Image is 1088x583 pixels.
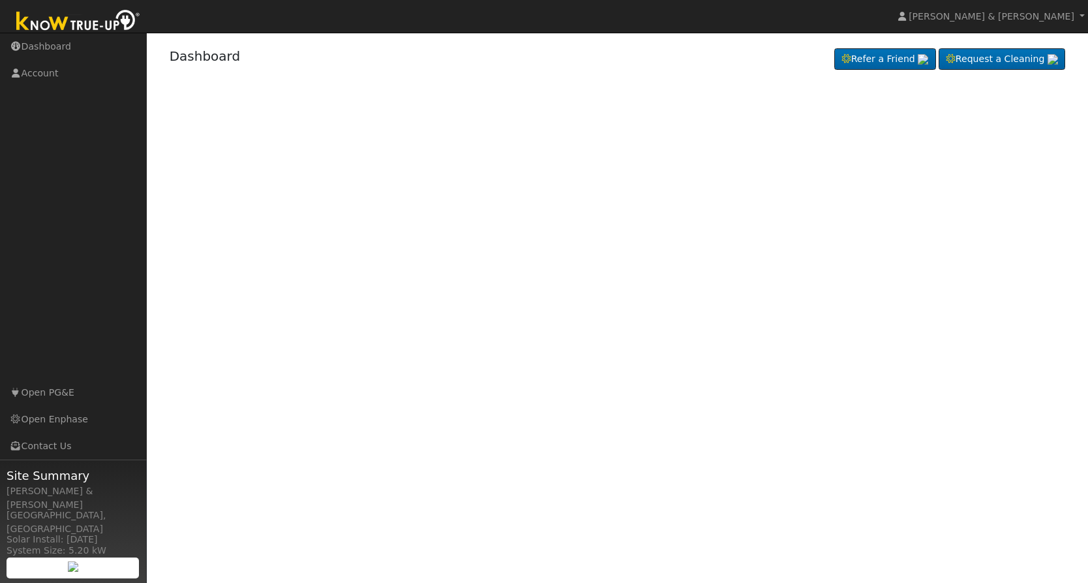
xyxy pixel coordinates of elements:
[7,484,140,512] div: [PERSON_NAME] & [PERSON_NAME]
[918,54,928,65] img: retrieve
[7,533,140,546] div: Solar Install: [DATE]
[909,11,1074,22] span: [PERSON_NAME] & [PERSON_NAME]
[7,467,140,484] span: Site Summary
[939,48,1065,71] a: Request a Cleaning
[68,561,78,572] img: retrieve
[7,509,140,536] div: [GEOGRAPHIC_DATA], [GEOGRAPHIC_DATA]
[1048,54,1058,65] img: retrieve
[10,7,147,37] img: Know True-Up
[170,48,241,64] a: Dashboard
[834,48,936,71] a: Refer a Friend
[7,544,140,558] div: System Size: 5.20 kW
